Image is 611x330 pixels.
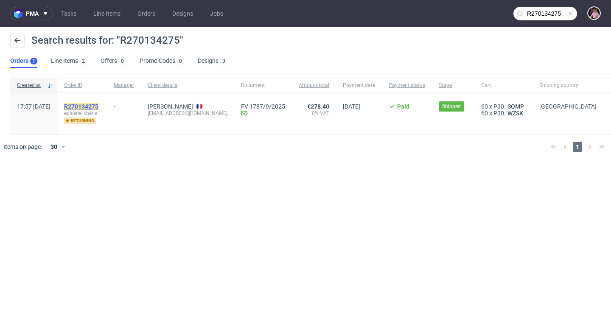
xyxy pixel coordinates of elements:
[493,110,506,117] span: P30.
[64,82,100,89] span: Order ID
[241,103,285,110] a: FV 1787/9/2025
[88,7,126,20] a: Line Items
[343,103,360,110] span: [DATE]
[148,82,227,89] span: Client details
[179,58,182,64] div: 0
[10,54,37,68] a: Orders1
[17,103,50,110] span: 17:57 [DATE]
[31,34,183,46] span: Search results for: "R270134275"
[64,110,100,117] span: epicerie_cherie
[299,82,329,89] span: Amount total
[397,103,409,110] span: Paid
[132,7,160,20] a: Orders
[481,103,526,110] div: x
[114,82,134,89] span: Manager
[241,82,285,89] span: Document
[506,103,526,110] a: SQMP
[222,58,225,64] div: 3
[26,11,39,17] span: pma
[167,7,198,20] a: Designs
[389,82,425,89] span: Payment status
[121,58,124,64] div: 0
[481,82,526,89] span: Cart
[32,58,35,64] div: 1
[140,54,184,68] a: Promo Codes0
[51,54,87,68] a: Line Items2
[439,82,468,89] span: Stage
[442,103,461,110] span: Shipped
[343,82,375,89] span: Payment date
[82,58,85,64] div: 2
[14,9,26,19] img: logo
[56,7,81,20] a: Tasks
[588,7,600,19] img: Aleks Ziemkowski
[481,110,488,117] span: 60
[493,103,506,110] span: P30.
[64,103,98,110] mark: R270134275
[3,143,42,151] span: Items on page:
[539,82,597,89] span: Shipping country
[205,7,228,20] a: Jobs
[101,54,126,68] a: Offers0
[539,103,597,110] span: [GEOGRAPHIC_DATA]
[10,7,53,20] button: pma
[64,117,96,124] span: returning
[114,100,134,110] div: -
[198,54,227,68] a: Designs3
[148,110,227,117] div: [EMAIL_ADDRESS][DOMAIN_NAME]
[481,103,488,110] span: 60
[506,110,525,117] a: WZSK
[573,142,582,152] span: 1
[307,103,329,110] span: €278.40
[17,82,44,89] span: Created at
[299,110,329,117] span: 0% VAT
[45,141,61,153] div: 30
[64,103,100,110] a: R270134275
[481,110,526,117] div: x
[148,103,193,110] a: [PERSON_NAME]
